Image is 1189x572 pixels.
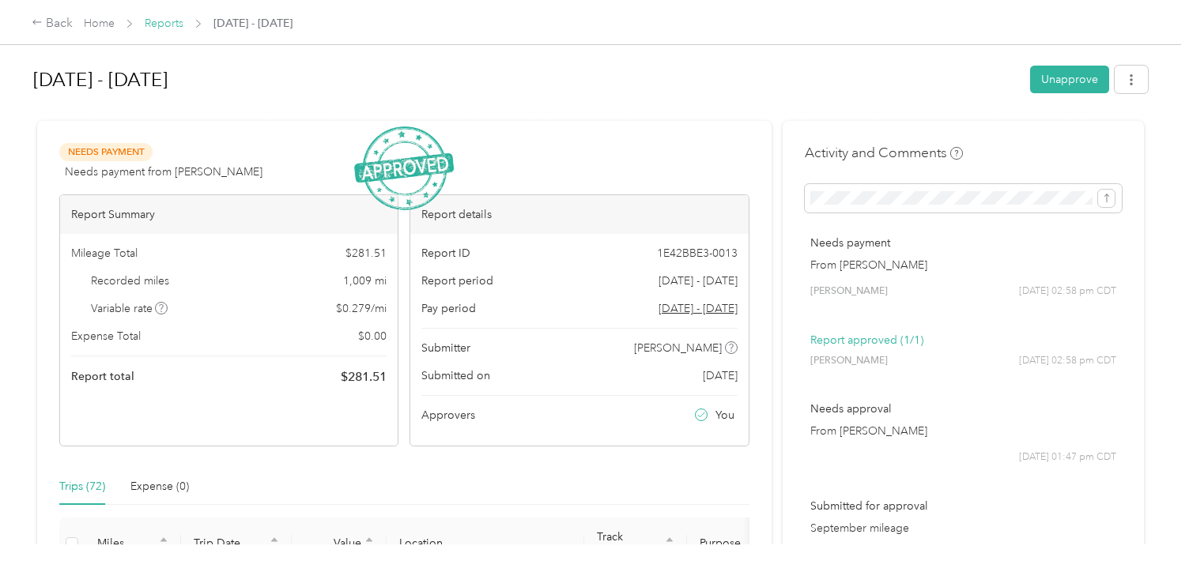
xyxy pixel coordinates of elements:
span: Miles [97,536,156,550]
span: caret-down [159,542,168,551]
span: [PERSON_NAME] [810,354,888,368]
span: 1E42BBE3-0013 [657,245,738,262]
span: Value [304,536,361,550]
span: $ 0.00 [358,328,387,344]
span: Track Method [597,530,662,557]
span: [PERSON_NAME] [634,340,722,356]
span: Report ID [421,245,470,262]
div: Back [32,14,73,33]
p: From [PERSON_NAME] [810,423,1116,439]
span: 1,009 mi [343,273,387,289]
span: caret-up [159,535,168,544]
th: Track Method [584,517,687,570]
span: Needs payment from [PERSON_NAME] [65,164,262,180]
span: Trip Date [194,536,266,550]
span: Report total [71,368,134,385]
span: [DATE] - [DATE] [213,15,293,32]
span: Recorded miles [91,273,169,289]
span: Purpose [700,536,780,550]
span: caret-up [364,535,374,544]
span: [DATE] [703,367,738,384]
th: Value [292,517,387,570]
span: Mileage Total [71,245,138,262]
h4: Activity and Comments [805,143,963,163]
span: Needs Payment [59,143,153,161]
p: Submitted for approval [810,498,1116,514]
p: September mileage [810,520,1116,536]
p: From [PERSON_NAME] [810,257,1116,273]
th: Location [387,517,584,570]
span: $ 281.51 [341,367,387,386]
span: Variable rate [91,300,168,317]
span: $ 281.51 [345,245,387,262]
span: Go to pay period [659,300,738,317]
h1: Sep 1 - 30, 2025 [33,61,1019,99]
p: Report approved (1/1) [810,332,1116,348]
span: $ 0.279 / mi [336,300,387,317]
span: [DATE] 02:58 pm CDT [1019,354,1116,368]
span: Report period [421,273,493,289]
span: Submitted on [421,367,490,384]
span: [DATE] - [DATE] [659,273,738,289]
th: Trip Date [181,517,292,570]
div: Trips (72) [59,478,105,495]
span: Pay period [421,300,476,317]
span: Submitter [421,340,470,356]
span: [DATE] 01:47 pm CDT [1019,450,1116,465]
button: Unapprove [1030,66,1109,93]
div: Report Summary [60,195,398,234]
span: You [715,407,734,423]
th: Miles [85,517,181,570]
span: [PERSON_NAME] [810,284,888,299]
iframe: Everlance-gr Chat Button Frame [1100,484,1189,572]
span: caret-down [665,542,674,551]
span: caret-down [364,542,374,551]
a: Reports [145,17,183,30]
div: Expense (0) [130,478,189,495]
span: [DATE] 02:58 pm CDT [1019,284,1116,299]
img: ApprovedStamp [354,126,454,211]
p: Needs approval [810,401,1116,417]
span: Expense Total [71,328,141,344]
a: Home [84,17,115,30]
div: Report details [410,195,748,234]
span: caret-up [665,535,674,544]
p: Needs payment [810,235,1116,251]
span: Approvers [421,407,475,423]
th: Purpose [687,517,806,570]
span: caret-up [270,535,279,544]
span: caret-down [270,542,279,551]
